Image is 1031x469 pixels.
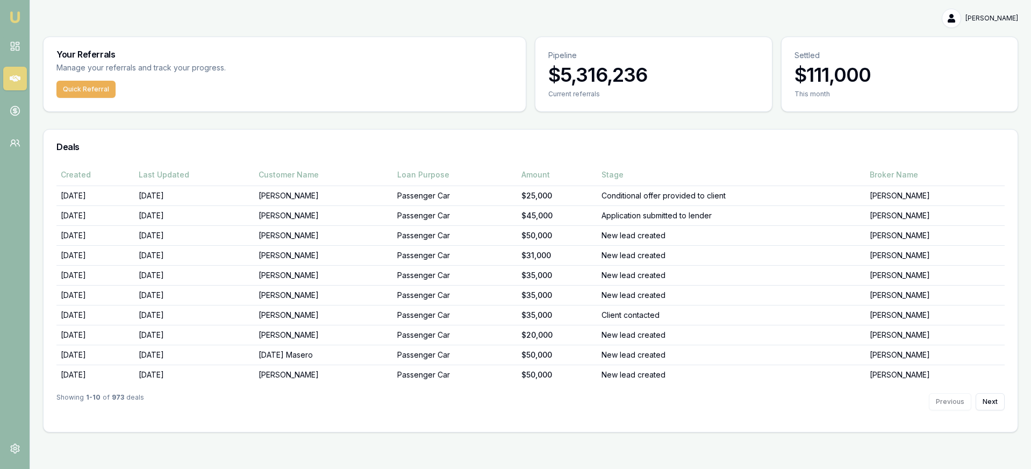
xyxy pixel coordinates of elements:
[597,265,865,285] td: New lead created
[259,169,389,180] div: Customer Name
[597,245,865,265] td: New lead created
[393,345,517,365] td: Passenger Car
[254,285,393,305] td: [PERSON_NAME]
[86,393,101,410] strong: 1 - 10
[254,325,393,345] td: [PERSON_NAME]
[56,62,332,74] p: Manage your referrals and track your progress.
[134,345,254,365] td: [DATE]
[548,64,759,86] h3: $5,316,236
[56,345,134,365] td: [DATE]
[794,50,1005,61] p: Settled
[521,190,593,201] div: $25,000
[393,186,517,205] td: Passenger Car
[56,225,134,245] td: [DATE]
[965,14,1018,23] span: [PERSON_NAME]
[521,369,593,380] div: $50,000
[521,210,593,221] div: $45,000
[134,225,254,245] td: [DATE]
[393,205,517,225] td: Passenger Car
[597,205,865,225] td: Application submitted to lender
[56,393,144,410] div: Showing of deals
[56,285,134,305] td: [DATE]
[976,393,1005,410] button: Next
[865,305,1005,325] td: [PERSON_NAME]
[521,230,593,241] div: $50,000
[521,270,593,281] div: $35,000
[865,186,1005,205] td: [PERSON_NAME]
[865,205,1005,225] td: [PERSON_NAME]
[56,186,134,205] td: [DATE]
[393,285,517,305] td: Passenger Car
[254,265,393,285] td: [PERSON_NAME]
[597,285,865,305] td: New lead created
[393,245,517,265] td: Passenger Car
[597,186,865,205] td: Conditional offer provided to client
[134,285,254,305] td: [DATE]
[134,325,254,345] td: [DATE]
[597,305,865,325] td: Client contacted
[393,365,517,385] td: Passenger Car
[134,265,254,285] td: [DATE]
[865,365,1005,385] td: [PERSON_NAME]
[254,305,393,325] td: [PERSON_NAME]
[56,143,1005,151] h3: Deals
[865,265,1005,285] td: [PERSON_NAME]
[521,250,593,261] div: $31,000
[56,365,134,385] td: [DATE]
[56,325,134,345] td: [DATE]
[865,345,1005,365] td: [PERSON_NAME]
[521,330,593,340] div: $20,000
[393,325,517,345] td: Passenger Car
[397,169,512,180] div: Loan Purpose
[134,245,254,265] td: [DATE]
[865,245,1005,265] td: [PERSON_NAME]
[254,186,393,205] td: [PERSON_NAME]
[56,81,116,98] button: Quick Referral
[134,205,254,225] td: [DATE]
[254,225,393,245] td: [PERSON_NAME]
[56,305,134,325] td: [DATE]
[794,64,1005,86] h3: $111,000
[56,265,134,285] td: [DATE]
[56,205,134,225] td: [DATE]
[56,50,513,59] h3: Your Referrals
[254,205,393,225] td: [PERSON_NAME]
[521,310,593,321] div: $35,000
[134,365,254,385] td: [DATE]
[602,169,861,180] div: Stage
[521,350,593,360] div: $50,000
[112,393,124,410] strong: 973
[134,186,254,205] td: [DATE]
[597,225,865,245] td: New lead created
[139,169,249,180] div: Last Updated
[521,290,593,301] div: $35,000
[548,50,759,61] p: Pipeline
[134,305,254,325] td: [DATE]
[254,365,393,385] td: [PERSON_NAME]
[393,265,517,285] td: Passenger Car
[597,325,865,345] td: New lead created
[254,345,393,365] td: [DATE] Masero
[61,169,130,180] div: Created
[393,305,517,325] td: Passenger Car
[597,365,865,385] td: New lead created
[865,325,1005,345] td: [PERSON_NAME]
[794,90,1005,98] div: This month
[9,11,22,24] img: emu-icon-u.png
[521,169,593,180] div: Amount
[597,345,865,365] td: New lead created
[865,225,1005,245] td: [PERSON_NAME]
[254,245,393,265] td: [PERSON_NAME]
[548,90,759,98] div: Current referrals
[56,245,134,265] td: [DATE]
[865,285,1005,305] td: [PERSON_NAME]
[870,169,1000,180] div: Broker Name
[393,225,517,245] td: Passenger Car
